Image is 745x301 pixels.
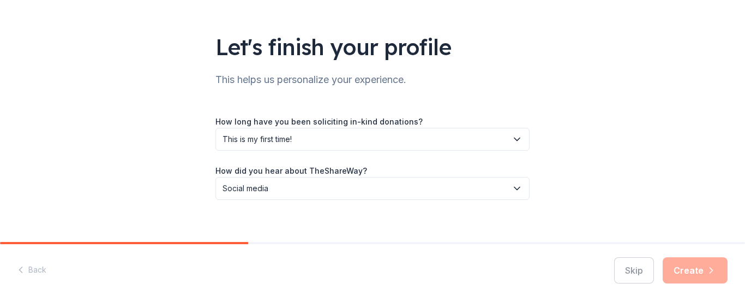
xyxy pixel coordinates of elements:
[215,116,423,127] label: How long have you been soliciting in-kind donations?
[215,32,530,62] div: Let's finish your profile
[215,128,530,151] button: This is my first time!
[215,71,530,88] div: This helps us personalize your experience.
[223,182,507,195] span: Social media
[223,133,507,146] span: This is my first time!
[215,166,367,176] label: How did you hear about TheShareWay?
[215,177,530,200] button: Social media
